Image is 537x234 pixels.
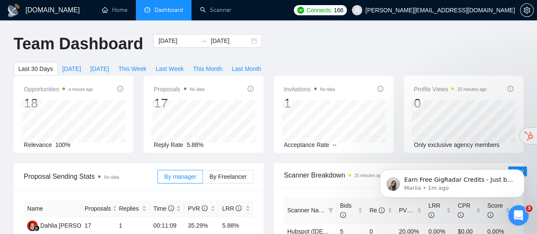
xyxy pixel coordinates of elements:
[284,95,335,111] div: 1
[222,205,242,212] span: LRR
[144,7,150,13] span: dashboard
[55,141,70,148] span: 100%
[193,64,222,73] span: This Month
[158,36,197,45] input: Start date
[202,205,208,211] span: info-circle
[104,175,119,180] span: No data
[284,170,514,180] span: Scanner Breakdown
[520,7,534,14] a: setting
[156,64,184,73] span: Last Week
[414,95,486,111] div: 0
[328,208,333,213] span: filter
[520,7,533,14] span: setting
[27,222,108,228] a: DWDahlia [PERSON_NAME]
[209,173,246,180] span: By Freelancer
[340,202,351,218] span: Bids
[457,87,486,92] time: 25 minutes ago
[377,86,383,92] span: info-circle
[164,173,196,180] span: By manager
[399,207,419,214] span: PVR
[115,200,150,217] th: Replies
[247,86,253,92] span: info-circle
[81,200,115,217] th: Proposals
[354,173,383,178] time: 25 minutes ago
[90,64,109,73] span: [DATE]
[154,95,204,111] div: 17
[526,205,532,212] span: 3
[188,62,227,76] button: This Month
[340,212,346,218] span: info-circle
[458,202,470,218] span: CPR
[118,64,146,73] span: This Week
[369,207,385,214] span: Re
[297,7,304,14] img: upwork-logo.png
[155,6,183,14] span: Dashboard
[232,64,261,73] span: Last Month
[200,37,207,44] span: swap-right
[7,4,20,17] img: logo
[114,62,151,76] button: This Week
[34,225,39,231] img: gigradar-bm.png
[200,6,231,14] a: searchScanner
[211,36,249,45] input: End date
[117,86,123,92] span: info-circle
[507,86,513,92] span: info-circle
[24,200,81,217] th: Name
[154,141,183,148] span: Reply Rate
[18,64,53,73] span: Last 30 Days
[428,212,434,218] span: info-circle
[188,205,208,212] span: PVR
[153,205,174,212] span: Time
[367,152,537,211] iframe: Intercom notifications message
[306,6,332,15] span: Connects:
[102,6,127,14] a: homeHome
[168,205,174,211] span: info-circle
[332,141,336,148] span: --
[62,64,81,73] span: [DATE]
[458,212,464,218] span: info-circle
[414,84,486,94] span: Profile Views
[24,141,52,148] span: Relevance
[24,84,93,94] span: Opportunities
[154,84,204,94] span: Proposals
[27,220,38,231] img: DW
[200,37,207,44] span: to
[284,84,335,94] span: Invitations
[414,141,500,148] span: Only exclusive agency members
[190,87,205,92] span: No data
[428,202,440,218] span: LRR
[24,171,157,182] span: Proposal Sending Stats
[187,141,204,148] span: 5.88%
[14,34,143,54] h1: Team Dashboard
[284,141,329,148] span: Acceptance Rate
[334,6,343,15] span: 166
[151,62,188,76] button: Last Week
[86,62,114,76] button: [DATE]
[58,62,86,76] button: [DATE]
[236,205,242,211] span: info-circle
[326,204,335,217] span: filter
[508,205,529,226] iframe: Intercom live chat
[287,207,327,214] span: Scanner Name
[520,3,534,17] button: setting
[487,202,503,218] span: Score
[354,7,360,13] span: user
[14,62,58,76] button: Last 30 Days
[24,95,93,111] div: 18
[68,87,93,92] time: a minute ago
[84,204,111,213] span: Proposals
[119,204,140,213] span: Replies
[40,221,108,230] div: Dahlia [PERSON_NAME]
[487,212,493,218] span: info-circle
[227,62,266,76] button: Last Month
[320,87,335,92] span: No data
